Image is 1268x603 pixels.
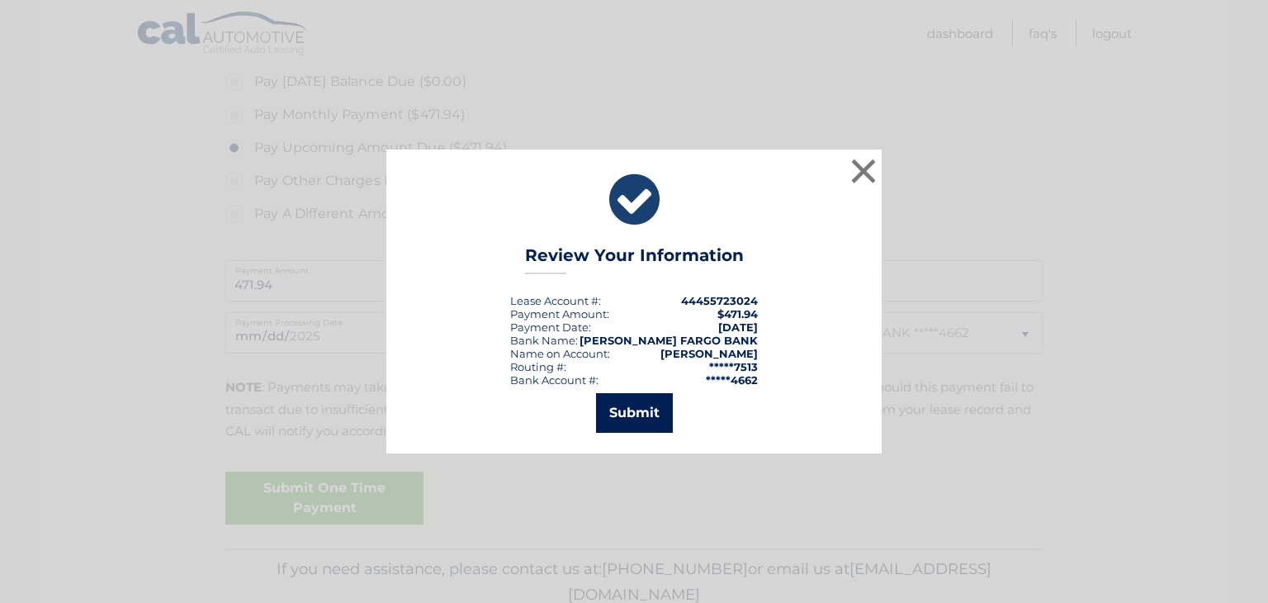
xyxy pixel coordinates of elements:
[510,360,566,373] div: Routing #:
[525,245,744,274] h3: Review Your Information
[510,320,591,334] div: :
[510,307,609,320] div: Payment Amount:
[510,320,589,334] span: Payment Date
[580,334,758,347] strong: [PERSON_NAME] FARGO BANK
[510,347,610,360] div: Name on Account:
[596,393,673,433] button: Submit
[717,307,758,320] span: $471.94
[718,320,758,334] span: [DATE]
[510,334,578,347] div: Bank Name:
[681,294,758,307] strong: 44455723024
[510,373,599,387] div: Bank Account #:
[660,347,758,360] strong: [PERSON_NAME]
[847,154,880,188] button: ×
[510,294,601,307] div: Lease Account #:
